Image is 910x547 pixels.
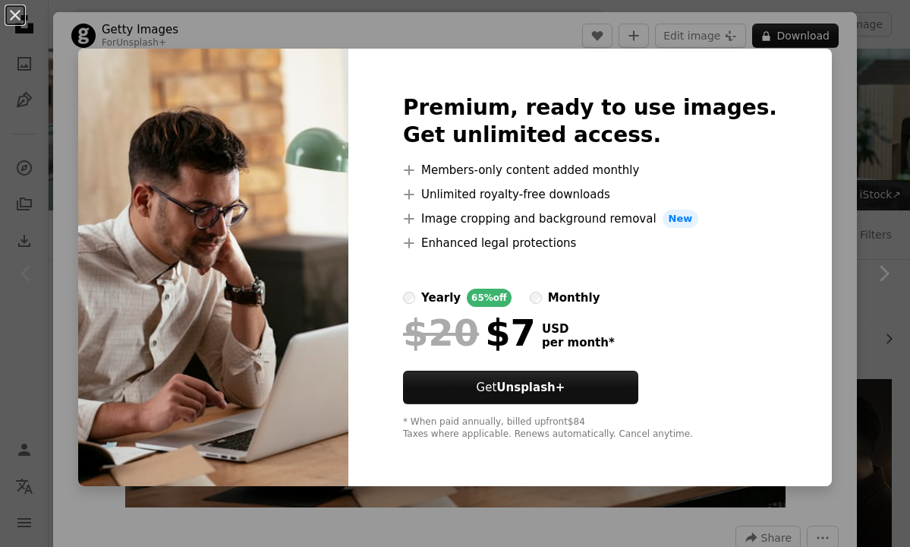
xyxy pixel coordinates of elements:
[403,313,536,353] div: $7
[496,381,565,394] strong: Unsplash+
[467,289,512,307] div: 65% off
[542,336,615,349] span: per month *
[663,210,699,228] span: New
[403,292,415,304] input: yearly65%off
[403,234,777,252] li: Enhanced legal protections
[403,313,479,353] span: $20
[403,416,777,441] div: * When paid annually, billed upfront $84 Taxes where applicable. Renews automatically. Cancel any...
[403,210,777,228] li: Image cropping and background removal
[403,94,777,149] h2: Premium, ready to use images. Get unlimited access.
[403,371,638,404] button: GetUnsplash+
[542,322,615,336] span: USD
[530,292,542,304] input: monthly
[548,289,600,307] div: monthly
[403,161,777,179] li: Members-only content added monthly
[403,185,777,204] li: Unlimited royalty-free downloads
[421,289,461,307] div: yearly
[78,49,348,486] img: premium_photo-1661559063958-968c8f1928e7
